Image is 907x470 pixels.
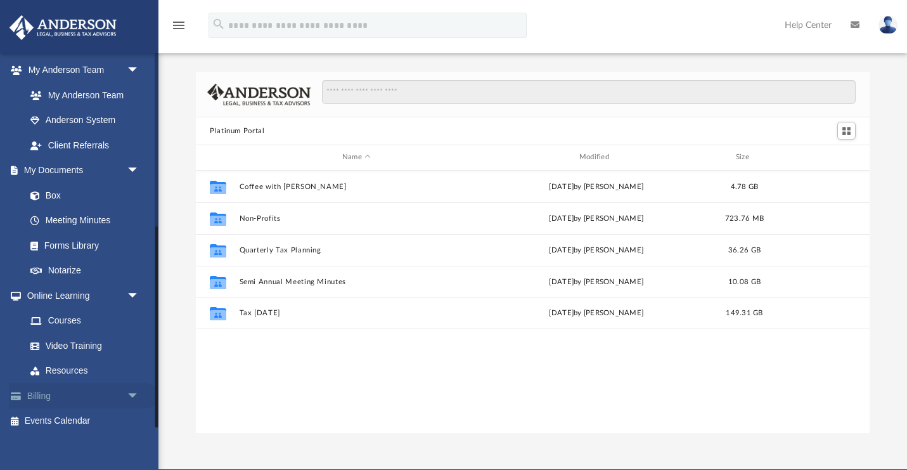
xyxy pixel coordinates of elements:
[878,16,897,34] img: User Pic
[726,310,762,317] span: 149.31 GB
[18,233,146,258] a: Forms Library
[240,246,474,254] button: Quarterly Tax Planning
[127,283,152,309] span: arrow_drop_down
[837,122,856,140] button: Switch to Grid View
[18,82,146,108] a: My Anderson Team
[18,183,146,208] a: Box
[239,152,473,163] div: Name
[18,333,146,358] a: Video Training
[196,171,870,434] div: grid
[240,309,474,317] button: Tax [DATE]
[731,183,759,190] span: 4.78 GB
[18,108,152,133] a: Anderson System
[9,158,152,183] a: My Documentsarrow_drop_down
[479,244,714,256] div: [DATE] by [PERSON_NAME]
[322,80,856,104] input: Search files and folders
[212,17,226,31] i: search
[479,152,714,163] div: Modified
[18,133,152,158] a: Client Referrals
[479,212,714,224] div: [DATE] by [PERSON_NAME]
[719,152,770,163] div: Size
[728,246,761,253] span: 36.26 GB
[9,283,152,308] a: Online Learningarrow_drop_down
[479,276,714,287] div: [DATE] by [PERSON_NAME]
[18,208,152,233] a: Meeting Minutes
[240,214,474,223] button: Non-Profits
[479,181,714,192] div: [DATE] by [PERSON_NAME]
[18,358,152,384] a: Resources
[9,383,158,408] a: Billingarrow_drop_down
[18,308,152,334] a: Courses
[725,214,764,221] span: 723.76 MB
[9,408,158,434] a: Events Calendar
[240,183,474,191] button: Coffee with [PERSON_NAME]
[171,18,186,33] i: menu
[240,278,474,286] button: Semi Annual Meeting Minutes
[210,126,265,137] button: Platinum Portal
[127,383,152,409] span: arrow_drop_down
[18,258,152,284] a: Notarize
[202,152,233,163] div: id
[775,152,864,163] div: id
[127,158,152,184] span: arrow_drop_down
[6,15,120,40] img: Anderson Advisors Platinum Portal
[479,308,714,319] div: [DATE] by [PERSON_NAME]
[127,58,152,84] span: arrow_drop_down
[9,58,152,83] a: My Anderson Teamarrow_drop_down
[171,24,186,33] a: menu
[728,278,761,285] span: 10.08 GB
